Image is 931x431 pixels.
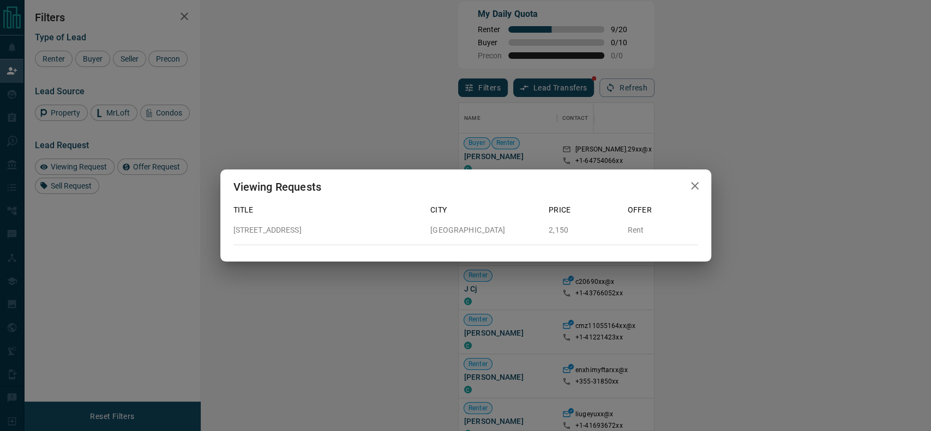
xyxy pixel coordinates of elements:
[220,169,334,204] h2: Viewing Requests
[549,204,619,216] p: Price
[628,204,698,216] p: Offer
[628,224,698,236] p: Rent
[430,204,540,216] p: City
[233,224,422,236] p: [STREET_ADDRESS]
[549,224,619,236] p: 2,150
[430,224,540,236] p: [GEOGRAPHIC_DATA]
[233,204,422,216] p: Title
